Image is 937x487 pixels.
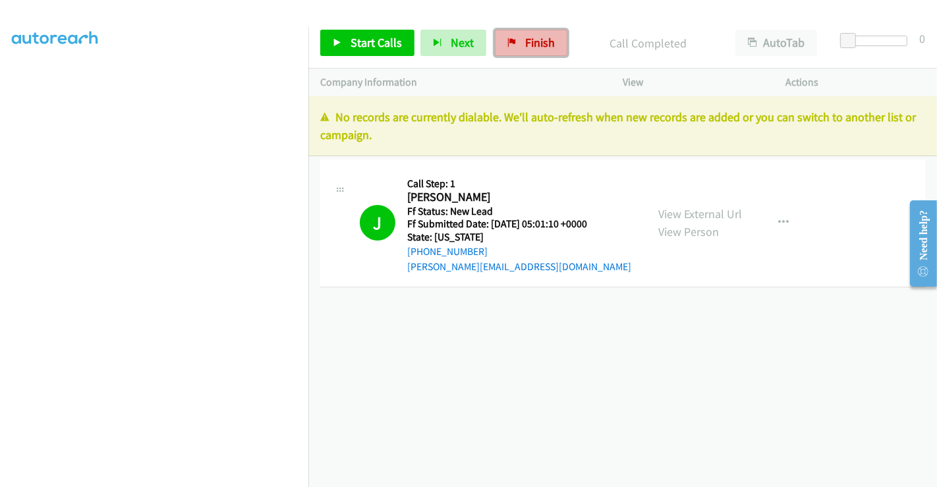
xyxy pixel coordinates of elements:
a: Finish [495,30,567,56]
span: Start Calls [351,35,402,50]
a: View External Url [658,206,742,221]
h5: State: [US_STATE] [407,231,631,244]
span: Next [451,35,474,50]
span: Finish [525,35,555,50]
h5: Ff Status: New Lead [407,205,631,218]
p: View [623,74,762,90]
a: [PERSON_NAME][EMAIL_ADDRESS][DOMAIN_NAME] [407,260,631,273]
div: Delay between calls (in seconds) [847,36,907,46]
button: AutoTab [735,30,817,56]
iframe: Resource Center [899,191,937,296]
a: Start Calls [320,30,414,56]
a: [PHONE_NUMBER] [407,245,488,258]
a: View Person [658,224,719,239]
button: Next [420,30,486,56]
p: Actions [786,74,926,90]
h5: Call Step: 1 [407,177,631,190]
h1: J [360,205,395,241]
p: Company Information [320,74,599,90]
h2: [PERSON_NAME] [407,190,604,205]
h5: Ff Submitted Date: [DATE] 05:01:10 +0000 [407,217,631,231]
p: Call Completed [585,34,712,52]
p: No records are currently dialable. We'll auto-refresh when new records are added or you can switc... [320,108,925,144]
div: 0 [919,30,925,47]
